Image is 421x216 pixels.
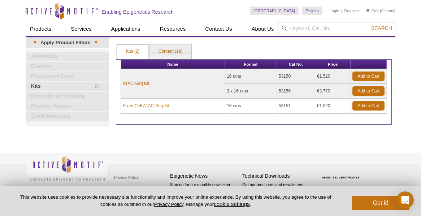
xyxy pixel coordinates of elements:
[225,99,277,113] td: 16 rxns
[112,183,150,194] a: Terms & Conditions
[214,201,249,207] button: cookie settings
[330,8,339,13] a: Login
[302,7,322,15] a: English
[201,22,236,36] a: Contact Us
[278,22,395,34] input: Keyword, Cat. No.
[247,22,278,36] a: About Us
[352,101,385,111] a: Add to Cart
[225,69,277,84] td: 16 rxns
[26,82,109,91] a: (2)Kits
[315,69,351,84] td: €1,520
[352,86,385,96] a: Add to Cart
[225,84,277,99] td: 3 x 16 rxns
[366,9,369,12] img: Your Cart
[242,173,311,179] h4: Technical Downloads
[344,8,359,13] a: Register
[352,72,385,81] a: Add to Cart
[366,8,379,13] a: Cart
[225,60,277,69] th: Format
[396,191,414,209] div: Open Intercom Messenger
[101,9,174,15] h2: Enabling Epigenetics Research
[250,7,299,15] a: [GEOGRAPHIC_DATA]
[352,196,409,210] button: Got it!
[123,80,149,87] a: ATAC-Seq Kit
[66,22,96,36] a: Services
[314,166,369,182] table: Click to Verify - This site chose Symantec SSL for secure e-commerce and confidential communicati...
[154,202,183,207] a: Privacy Policy
[315,84,351,99] td: €3,770
[26,72,109,81] a: Fluorescent Dyes
[107,22,145,36] a: Applications
[12,194,340,208] p: This website uses cookies to provide necessary site functionality and improve your online experie...
[90,39,101,46] span: ▾
[341,7,342,15] li: |
[170,173,239,179] h4: Epigenetic News
[277,99,315,113] td: 53151
[95,82,104,91] span: (2)
[26,92,109,101] a: Recombinant Proteins
[26,101,109,111] a: Reporter Assays
[277,69,315,84] td: 53150
[26,62,109,71] a: Extracts
[112,172,140,183] a: Privacy Policy
[315,99,351,113] td: €1,520
[242,182,311,200] p: Get our brochures and newsletters, or request them by mail.
[371,25,392,31] span: Search
[277,84,315,99] td: 53156
[26,22,56,36] a: Products
[170,182,239,206] p: Sign up for our monthly newsletter highlighting recent publications in the field of epigenetics.
[26,37,109,48] a: ▾Apply Product Filters▾
[277,60,315,69] th: Cat No.
[29,39,40,46] span: ▾
[121,60,225,69] th: Name
[322,176,360,179] a: ABOUT SSL CERTIFICATES
[26,52,109,61] a: Antibodies
[123,103,169,109] a: Fixed Cell ATAC-Seq Kit
[366,7,395,15] li: (0 items)
[369,25,394,31] button: Search
[117,44,148,59] a: Kits (2)
[150,44,191,59] a: Content (19)
[156,22,190,36] a: Resources
[26,112,109,121] a: Small Molecules
[315,60,351,69] th: Price
[26,153,109,182] img: Active Motif,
